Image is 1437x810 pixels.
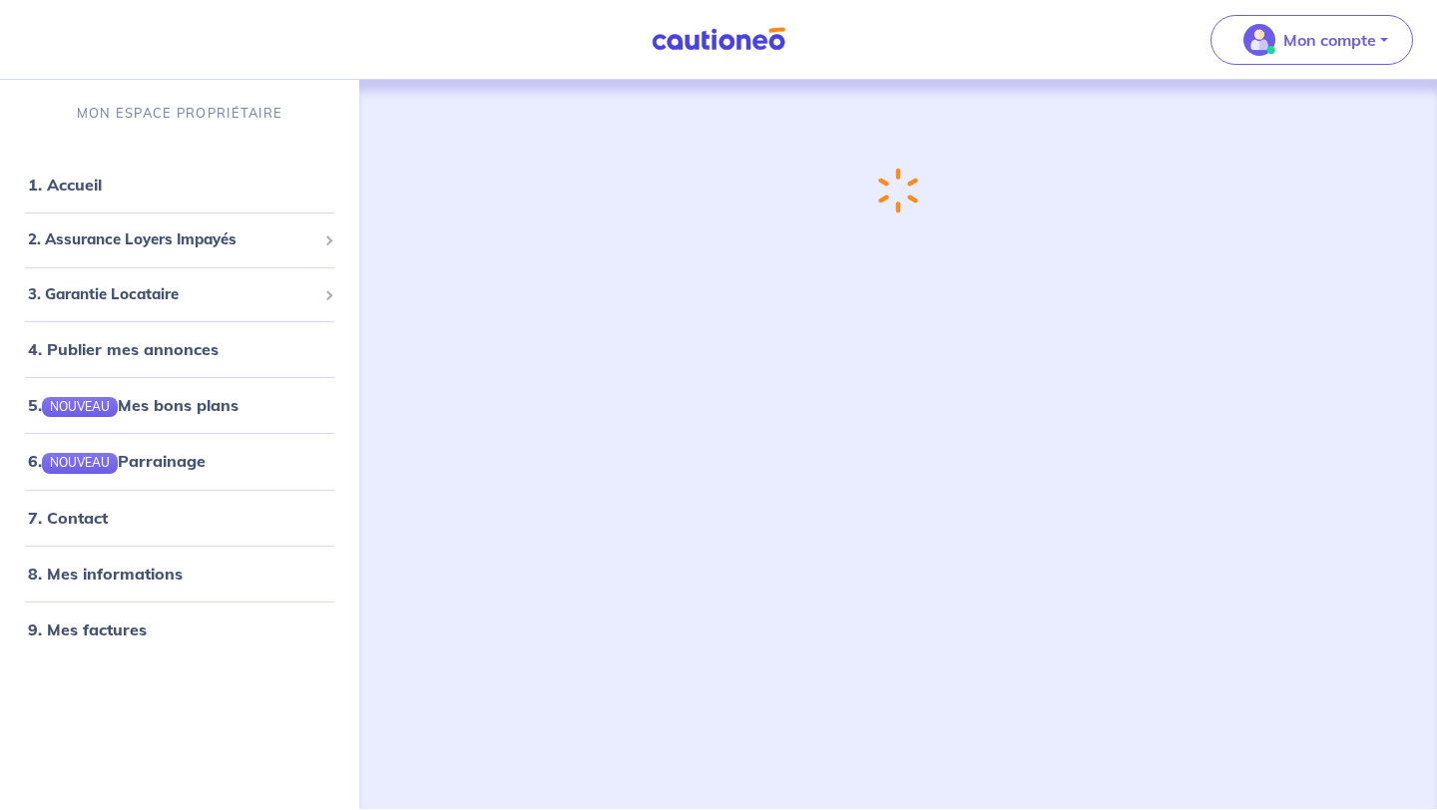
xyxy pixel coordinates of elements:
a: 5.NOUVEAUMes bons plans [28,395,239,415]
span: 3. Garantie Locataire [28,283,316,306]
div: 2. Assurance Loyers Impayés [8,220,351,259]
div: 1. Accueil [8,165,351,204]
a: 7. Contact [28,508,108,528]
span: 2. Assurance Loyers Impayés [28,228,316,251]
img: illu_account_valid_menu.svg [1243,24,1275,56]
div: 8. Mes informations [8,554,351,594]
p: MON ESPACE PROPRIÉTAIRE [77,104,282,123]
div: 9. Mes factures [8,609,351,649]
div: 4. Publier mes annonces [8,329,351,369]
div: 7. Contact [8,498,351,538]
div: 3. Garantie Locataire [8,275,351,314]
button: illu_account_valid_menu.svgMon compte [1210,15,1413,65]
img: loading-spinner [868,162,928,218]
a: 6.NOUVEAUParrainage [28,451,206,471]
a: 8. Mes informations [28,564,183,584]
div: 5.NOUVEAUMes bons plans [8,385,351,425]
a: 1. Accueil [28,175,102,195]
a: 9. Mes factures [28,619,147,639]
p: Mon compte [1283,28,1376,52]
a: 4. Publier mes annonces [28,339,219,359]
img: Cautioneo [644,27,793,52]
div: 6.NOUVEAUParrainage [8,441,351,481]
